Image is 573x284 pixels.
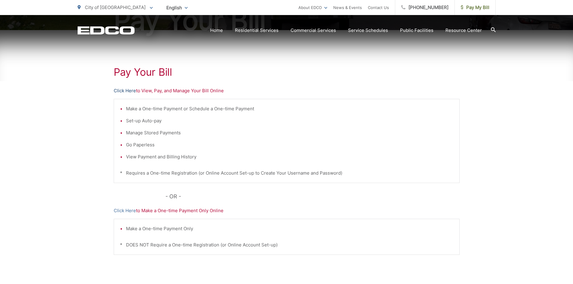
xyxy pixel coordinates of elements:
span: Pay My Bill [461,4,489,11]
a: Public Facilities [400,27,433,34]
a: EDCD logo. Return to the homepage. [78,26,135,35]
a: Residential Services [235,27,279,34]
a: Commercial Services [291,27,336,34]
a: Click Here [114,207,136,214]
a: Resource Center [445,27,482,34]
a: Home [210,27,223,34]
a: Click Here [114,87,136,94]
li: Make a One-time Payment or Schedule a One-time Payment [126,105,453,112]
a: About EDCO [298,4,327,11]
p: * DOES NOT Require a One-time Registration (or Online Account Set-up) [120,241,453,249]
p: - OR - [165,192,460,201]
a: Service Schedules [348,27,388,34]
li: Go Paperless [126,141,453,148]
p: to Make a One-time Payment Only Online [114,207,460,214]
p: to View, Pay, and Manage Your Bill Online [114,87,460,94]
span: City of [GEOGRAPHIC_DATA] [85,5,146,10]
li: Make a One-time Payment Only [126,225,453,232]
span: English [162,2,192,13]
li: Set-up Auto-pay [126,117,453,124]
li: View Payment and Billing History [126,153,453,160]
h1: Pay Your Bill [114,66,460,78]
a: Contact Us [368,4,389,11]
p: * Requires a One-time Registration (or Online Account Set-up to Create Your Username and Password) [120,169,453,177]
li: Manage Stored Payments [126,129,453,136]
a: News & Events [333,4,362,11]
